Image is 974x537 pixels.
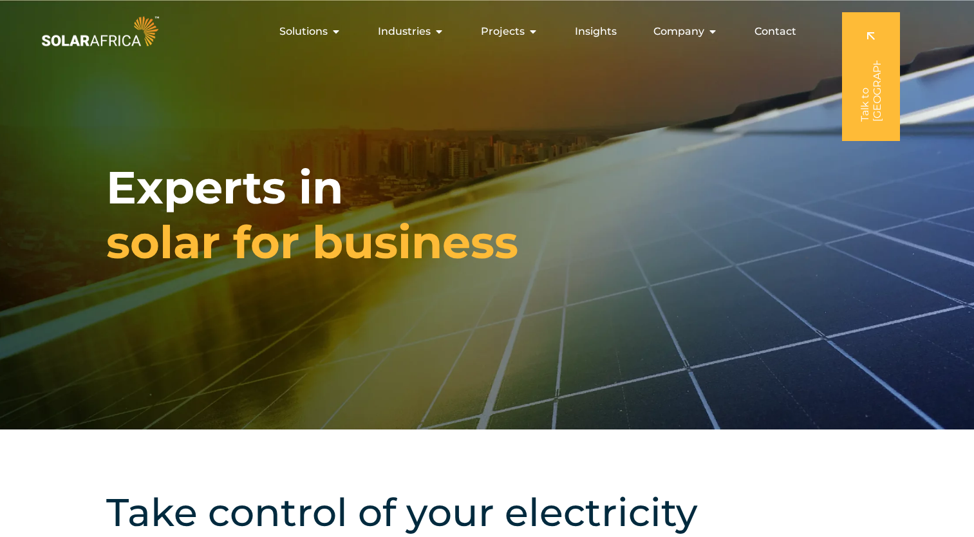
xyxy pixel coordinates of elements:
[106,160,518,270] h1: Experts in
[106,215,518,270] span: solar for business
[162,19,807,44] div: Menu Toggle
[162,19,807,44] nav: Menu
[575,24,617,39] a: Insights
[754,24,796,39] a: Contact
[378,24,431,39] span: Industries
[653,24,704,39] span: Company
[279,24,328,39] span: Solutions
[481,24,525,39] span: Projects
